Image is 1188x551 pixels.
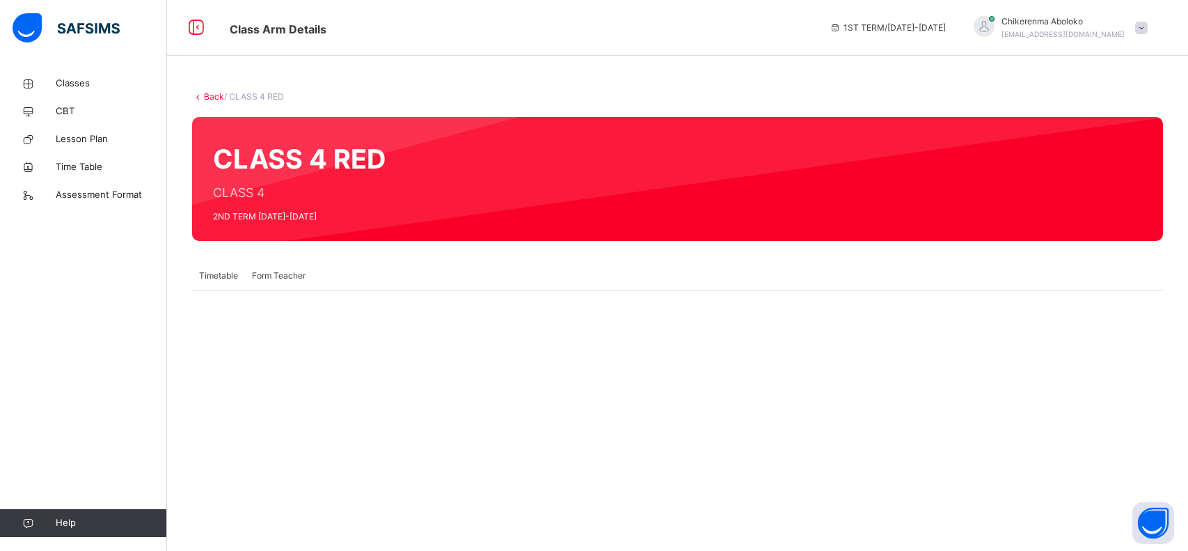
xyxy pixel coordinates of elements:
[830,22,946,34] span: session/term information
[230,22,326,36] span: Class Arm Details
[56,132,167,146] span: Lesson Plan
[56,104,167,118] span: CBT
[1001,15,1125,28] span: Chikerenma Aboloko
[252,270,306,282] span: Form Teacher
[960,15,1155,40] div: ChikerenmaAboloko
[224,91,284,102] span: / CLASS 4 RED
[1001,30,1125,38] span: [EMAIL_ADDRESS][DOMAIN_NAME]
[204,91,224,102] a: Back
[56,160,167,174] span: Time Table
[199,270,238,282] span: Timetable
[56,516,166,530] span: Help
[56,188,167,202] span: Assessment Format
[56,77,167,91] span: Classes
[1132,502,1174,544] button: Open asap
[13,13,120,42] img: safsims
